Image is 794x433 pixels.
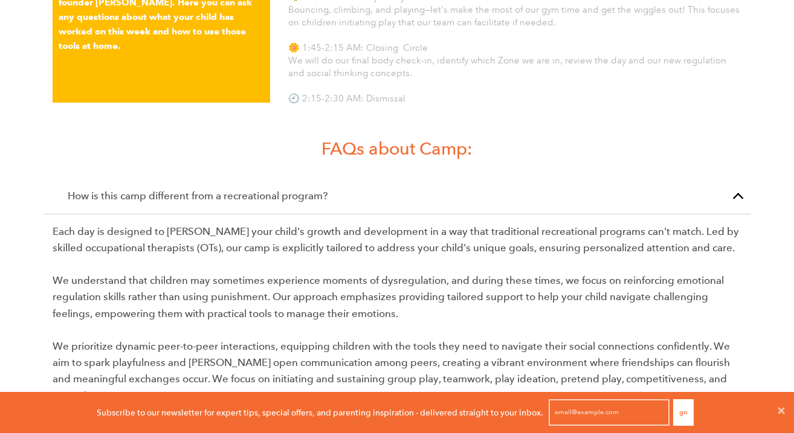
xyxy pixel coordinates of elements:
input: email@example.com [549,399,670,426]
p: 🕘 2:15-2:30 AM: Dismissal [288,92,741,105]
h1: FAQs about Camp: [44,136,750,161]
p: 🌼 1:45-2:15 AM: Closing Circle [288,42,741,54]
p: We understand that children may sometimes experience moments of dysregulation, and during these t... [53,272,741,322]
p: Subscribe to our newsletter for expert tips, special offers, and parenting inspiration - delivere... [97,406,543,419]
p: Bouncing, climbing, and playing—let's make the most of our gym time and get the wiggles out! This... [288,4,741,29]
p: We will do our final body check-in, identify which Zone we are in, review the day and our new reg... [288,54,741,80]
button: Go [673,399,694,426]
p: We prioritize dynamic peer-to-peer interactions, equipping children with the tools they need to n... [53,338,741,404]
p: Each day is designed to [PERSON_NAME] your child's growth and development in a way that tradition... [53,223,741,256]
p: How is this camp different from a recreational program? [68,188,726,204]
